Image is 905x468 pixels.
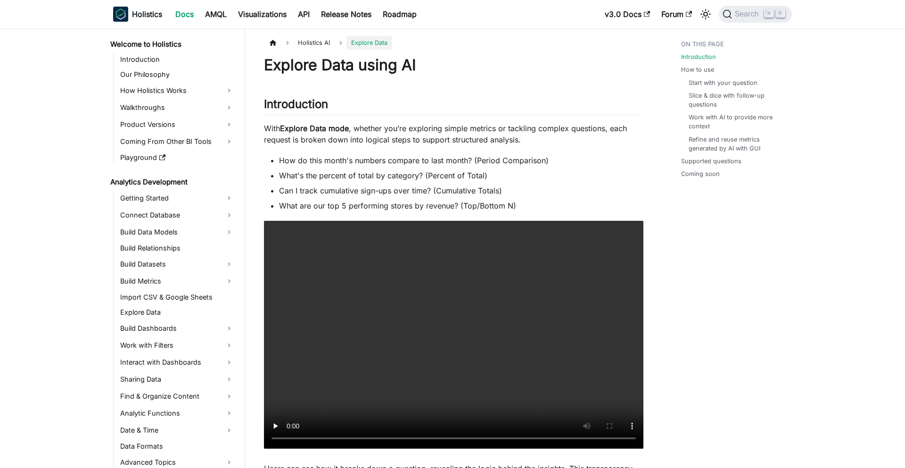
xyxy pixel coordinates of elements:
[117,423,237,438] a: Date & Time
[346,36,392,50] span: Explore Data
[264,97,643,115] h2: Introduction
[117,338,237,353] a: Work with Filters
[117,225,237,240] a: Build Data Models
[681,157,741,166] a: Supported questions
[292,7,315,22] a: API
[117,134,237,149] a: Coming From Other BI Tools
[117,100,237,115] a: Walkthroughs
[232,7,292,22] a: Visualizations
[776,9,785,18] kbd: K
[132,8,162,20] b: Holistics
[689,91,782,109] a: Slice & dice with follow-up questions
[117,257,237,272] a: Build Datasets
[698,7,713,22] button: Switch between dark and light mode (currently light mode)
[113,7,162,22] a: HolisticsHolistics
[293,36,335,50] span: Holistics AI
[170,7,199,22] a: Docs
[117,151,237,164] a: Playground
[117,242,237,255] a: Build Relationships
[107,38,237,51] a: Welcome to Holistics
[113,7,128,22] img: Holistics
[117,274,237,289] a: Build Metrics
[104,28,245,468] nav: Docs sidebar
[117,372,237,387] a: Sharing Data
[280,124,349,133] strong: Explore Data mode
[377,7,422,22] a: Roadmap
[689,113,782,131] a: Work with AI to provide more context
[117,291,237,304] a: Import CSV & Google Sheets
[264,221,643,449] video: Your browser does not support embedding video, but you can .
[732,10,765,18] span: Search
[681,169,720,178] a: Coming soon
[264,36,643,50] nav: Breadcrumbs
[117,208,237,223] a: Connect Database
[117,389,237,404] a: Find & Organize Content
[117,53,237,66] a: Introduction
[719,6,792,23] button: Search (Command+K)
[656,7,698,22] a: Forum
[764,9,773,18] kbd: ⌘
[279,155,643,166] li: How do this month's numbers compare to last month? (Period Comparison)
[117,191,237,206] a: Getting Started
[315,7,377,22] a: Release Notes
[264,36,282,50] a: Home page
[689,135,782,153] a: Refine and reuse metrics generated by AI with GUI
[117,355,237,370] a: Interact with Dashboards
[117,68,237,81] a: Our Philosophy
[681,65,714,74] a: How to use
[117,321,237,336] a: Build Dashboards
[199,7,232,22] a: AMQL
[279,185,643,196] li: Can I track cumulative sign-ups over time? (Cumulative Totals)
[689,78,757,87] a: Start with your question
[279,170,643,181] li: What's the percent of total by category? (Percent of Total)
[681,52,716,61] a: Introduction
[599,7,656,22] a: v3.0 Docs
[107,175,237,189] a: Analytics Development
[117,306,237,319] a: Explore Data
[279,200,643,211] li: What are our top 5 performing stores by revenue? (Top/Bottom N)
[117,83,237,98] a: How Holistics Works
[264,123,643,145] p: With , whether you’re exploring simple metrics or tackling complex questions, each request is bro...
[117,406,237,421] a: Analytic Functions
[264,56,643,75] h1: Explore Data using AI
[117,117,237,132] a: Product Versions
[117,440,237,453] a: Data Formats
